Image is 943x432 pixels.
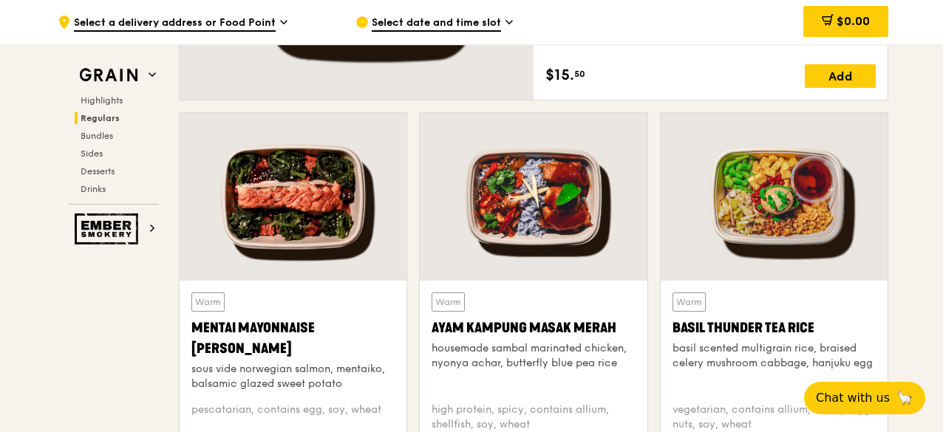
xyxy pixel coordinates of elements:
span: Drinks [81,184,106,194]
span: Select a delivery address or Food Point [74,16,276,32]
div: sous vide norwegian salmon, mentaiko, balsamic glazed sweet potato [191,362,395,391]
img: Ember Smokery web logo [75,213,143,244]
span: 50 [574,68,585,80]
div: pescatarian, contains egg, soy, wheat [191,402,395,432]
span: Highlights [81,95,123,106]
div: Mentai Mayonnaise [PERSON_NAME] [191,318,395,359]
button: Chat with us🦙 [804,382,925,414]
span: $0.00 [837,14,870,28]
div: vegetarian, contains allium, barley, egg, nuts, soy, wheat [673,402,876,432]
div: Warm [191,292,225,312]
span: $15. [545,64,574,86]
div: Add [805,64,876,88]
span: 🦙 [896,389,913,407]
img: Grain web logo [75,62,143,89]
span: Chat with us [816,389,890,407]
div: Warm [432,292,465,312]
div: Warm [673,292,706,312]
span: Sides [81,148,103,159]
span: Desserts [81,166,115,176]
div: basil scented multigrain rice, braised celery mushroom cabbage, hanjuku egg [673,341,876,371]
div: high protein, spicy, contains allium, shellfish, soy, wheat [432,402,635,432]
div: housemade sambal marinated chicken, nyonya achar, butterfly blue pea rice [432,341,635,371]
span: Bundles [81,131,113,141]
div: Basil Thunder Tea Rice [673,318,876,338]
span: Select date and time slot [372,16,501,32]
span: Regulars [81,113,120,123]
div: Ayam Kampung Masak Merah [432,318,635,338]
